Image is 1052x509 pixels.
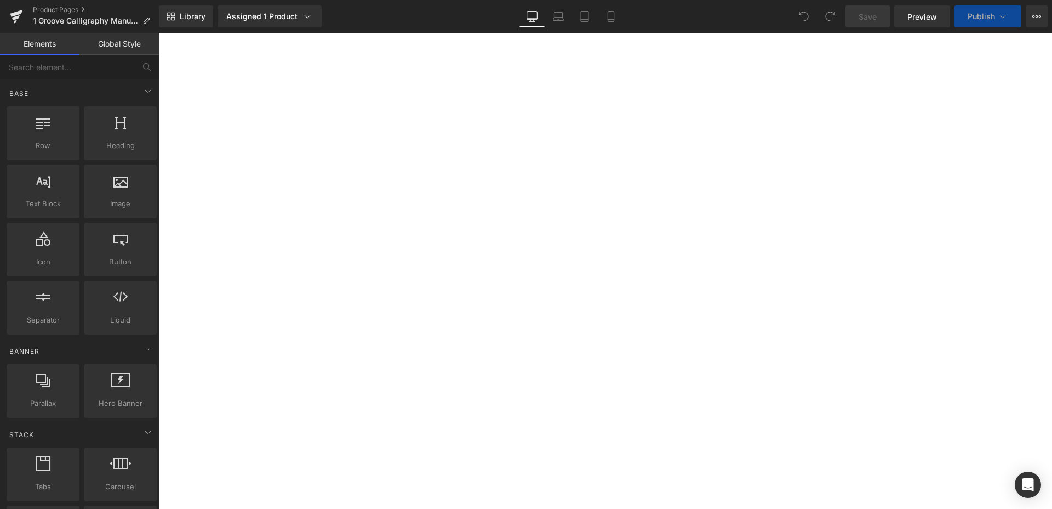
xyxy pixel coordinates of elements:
a: Tablet [571,5,598,27]
button: Publish [954,5,1021,27]
a: New Library [159,5,213,27]
span: Carousel [87,481,153,493]
span: Button [87,256,153,268]
span: Heading [87,140,153,151]
button: Redo [819,5,841,27]
span: Tabs [10,481,76,493]
a: Preview [894,5,950,27]
span: Text Block [10,198,76,210]
span: Library [180,12,205,21]
a: Laptop [545,5,571,27]
button: Undo [793,5,815,27]
button: More [1026,5,1048,27]
span: Preview [907,11,937,22]
span: Stack [8,429,35,440]
span: 1 Groove Calligraphy Manuale Reutilizabile cu Adancituri [33,16,138,25]
a: Global Style [79,33,159,55]
a: Product Pages [33,5,159,14]
span: Banner [8,346,41,357]
a: Mobile [598,5,624,27]
span: Icon [10,256,76,268]
span: Hero Banner [87,398,153,409]
span: Image [87,198,153,210]
span: Save [859,11,877,22]
span: Publish [968,12,995,21]
div: Open Intercom Messenger [1015,472,1041,498]
span: Separator [10,314,76,326]
a: Desktop [519,5,545,27]
span: Parallax [10,398,76,409]
span: Row [10,140,76,151]
div: Assigned 1 Product [226,11,313,22]
span: Liquid [87,314,153,326]
span: Base [8,88,30,99]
